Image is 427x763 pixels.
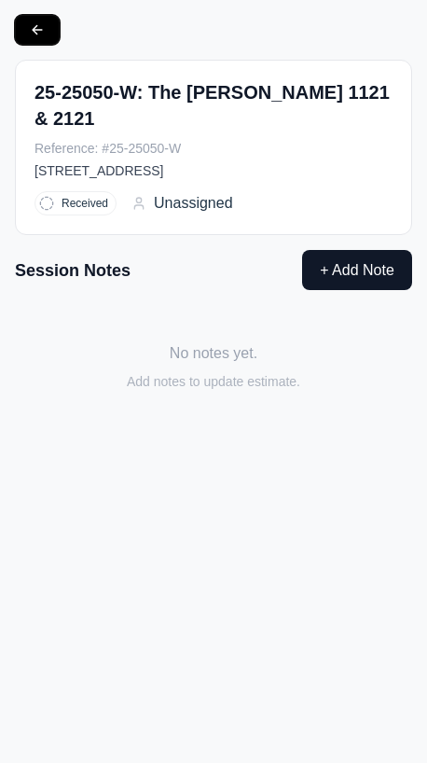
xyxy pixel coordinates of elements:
div: Reference: # 25-25050-W [34,139,393,158]
button: + Add Note [302,250,412,290]
div: No notes yet. [15,342,412,365]
div: [STREET_ADDRESS] [34,161,393,180]
div: Add notes to update estimate. [15,372,412,391]
div: Session Notes [15,257,131,284]
div: Unassigned [131,192,233,215]
p: Received [62,196,108,211]
div: 25-25050-W: The [PERSON_NAME] 1121 & 2121 [34,79,393,132]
